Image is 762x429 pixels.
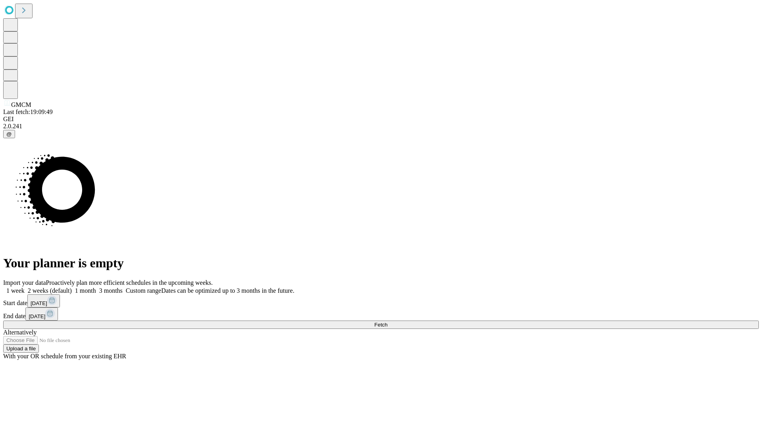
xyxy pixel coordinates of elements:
[46,279,213,286] span: Proactively plan more efficient schedules in the upcoming weeks.
[27,294,60,307] button: [DATE]
[11,101,31,108] span: GMCM
[3,294,759,307] div: Start date
[3,307,759,321] div: End date
[31,300,47,306] span: [DATE]
[3,329,37,336] span: Alternatively
[161,287,294,294] span: Dates can be optimized up to 3 months in the future.
[3,353,126,359] span: With your OR schedule from your existing EHR
[3,279,46,286] span: Import your data
[3,108,53,115] span: Last fetch: 19:09:49
[99,287,123,294] span: 3 months
[6,131,12,137] span: @
[3,123,759,130] div: 2.0.241
[3,130,15,138] button: @
[126,287,161,294] span: Custom range
[3,321,759,329] button: Fetch
[25,307,58,321] button: [DATE]
[3,344,39,353] button: Upload a file
[3,116,759,123] div: GEI
[75,287,96,294] span: 1 month
[374,322,387,328] span: Fetch
[6,287,25,294] span: 1 week
[3,256,759,271] h1: Your planner is empty
[29,313,45,319] span: [DATE]
[28,287,72,294] span: 2 weeks (default)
